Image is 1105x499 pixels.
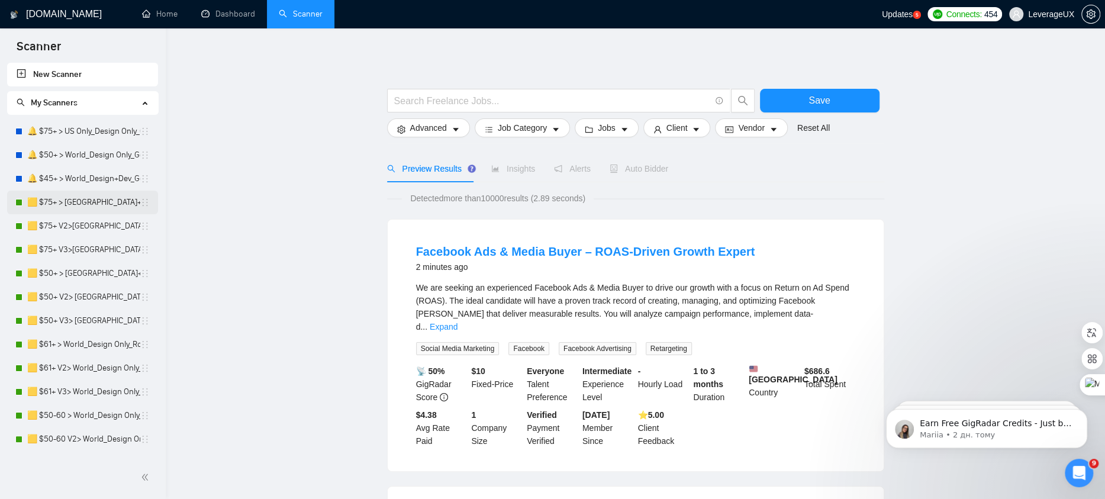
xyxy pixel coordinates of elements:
iframe: Intercom live chat [1065,459,1093,487]
span: We are seeking an experienced Facebook Ads & Media Buyer to drive our growth with a focus on Retu... [416,283,849,331]
span: caret-down [692,125,700,134]
b: [GEOGRAPHIC_DATA] [749,365,837,384]
span: Preview Results [387,164,472,173]
img: logo [10,5,18,24]
span: info-circle [716,97,723,105]
div: Company Size [469,408,524,448]
span: area-chart [491,165,500,173]
span: holder [140,127,150,136]
span: holder [140,245,150,255]
input: Search Freelance Jobs... [394,94,710,108]
span: Insights [491,164,535,173]
a: 🟨 $61+ > World_Design Only_Roman-UX/UI_General [27,333,140,356]
span: caret-down [452,125,460,134]
span: holder [140,387,150,397]
li: 🟨 $75+ V2>US+Canada_Design Only_Tony-UX/UI_General [7,214,158,238]
a: New Scanner [17,63,149,86]
span: holder [140,174,150,183]
li: 🔔 $45+ > World_Design+Dev_General [7,167,158,191]
a: 🟨 $50+ V3> [GEOGRAPHIC_DATA]+[GEOGRAPHIC_DATA] Only_Tony-UX/UI_General [27,309,140,333]
span: Alerts [554,164,591,173]
a: 🟨 $75+ V3>[GEOGRAPHIC_DATA]+[GEOGRAPHIC_DATA] Only_Tony-UX/UI_General [27,238,140,262]
span: holder [140,198,150,207]
span: holder [140,221,150,231]
span: idcard [725,125,733,134]
span: folder [585,125,593,134]
div: We are seeking an experienced Facebook Ads & Media Buyer to drive our growth with a focus on Retu... [416,281,855,333]
button: folderJobscaret-down [575,118,639,137]
span: robot [610,165,618,173]
li: 🟨 $50+ > US+Canada_Design Only_Tony-UX/UI_General [7,262,158,285]
button: idcardVendorcaret-down [715,118,787,137]
b: 1 to 3 months [693,366,723,389]
span: 9 [1089,459,1098,468]
button: barsJob Categorycaret-down [475,118,570,137]
img: 🇺🇸 [749,365,758,373]
span: Job Category [498,121,547,134]
span: Social Media Marketing [416,342,500,355]
li: 🟨 $50-60 V2> World_Design Only_Roman-Web Design_General [7,427,158,451]
span: user [1012,10,1020,18]
a: 🟨 $50+ > [GEOGRAPHIC_DATA]+[GEOGRAPHIC_DATA] Only_Tony-UX/UI_General [27,262,140,285]
div: Member Since [580,408,636,448]
span: setting [1082,9,1100,19]
span: notification [554,165,562,173]
a: 5 [913,11,921,19]
span: holder [140,150,150,160]
a: homeHome [142,9,178,19]
a: Reset All [797,121,830,134]
span: Detected more than 10000 results (2.89 seconds) [402,192,594,205]
a: 🔔 $45+ > World_Design+Dev_General [27,167,140,191]
span: search [387,165,395,173]
span: My Scanners [17,98,78,108]
button: userClientcaret-down [643,118,711,137]
div: Avg Rate Paid [414,408,469,448]
span: Save [808,93,830,108]
a: setting [1081,9,1100,19]
li: 🟨 $50-60 V3> World_Design Only_Roman-Web Design_General [7,451,158,475]
a: 🟨 $50-60 > World_Design Only_Roman-Web Design_General [27,404,140,427]
a: 🔔 $50+ > World_Design Only_General [27,143,140,167]
span: info-circle [440,393,448,401]
b: Intermediate [582,366,632,376]
span: search [17,98,25,107]
span: search [732,95,754,106]
li: 🟨 $50+ V2> US+Canada_Design Only_Tony-UX/UI_General [7,285,158,309]
span: caret-down [552,125,560,134]
a: 🟨 $50+ V2> [GEOGRAPHIC_DATA]+[GEOGRAPHIC_DATA] Only_Tony-UX/UI_General [27,285,140,309]
b: $ 686.6 [804,366,830,376]
b: [DATE] [582,410,610,420]
a: 🟨 $75+ V2>[GEOGRAPHIC_DATA]+[GEOGRAPHIC_DATA] Only_Tony-UX/UI_General [27,214,140,238]
span: Advanced [410,121,447,134]
a: 🟨 $61+ V2> World_Design Only_Roman-UX/UI_General [27,356,140,380]
a: 🟨 $75+ > [GEOGRAPHIC_DATA]+[GEOGRAPHIC_DATA] Only_Tony-UX/UI_General [27,191,140,214]
div: Hourly Load [636,365,691,404]
b: - [638,366,641,376]
a: 🟨 $61+ V3> World_Design Only_Roman-UX/UI_General [27,380,140,404]
div: Fixed-Price [469,365,524,404]
span: Retargeting [646,342,692,355]
div: GigRadar Score [414,365,469,404]
li: New Scanner [7,63,158,86]
span: bars [485,125,493,134]
span: Facebook [508,342,549,355]
button: settingAdvancedcaret-down [387,118,470,137]
span: Facebook Advertising [559,342,636,355]
span: double-left [141,471,153,483]
span: setting [397,125,405,134]
a: 🔔 $75+ > US Only_Design Only_General [27,120,140,143]
b: ⭐️ 5.00 [638,410,664,420]
span: holder [140,363,150,373]
b: 📡 50% [416,366,445,376]
li: 🟨 $61+ V3> World_Design Only_Roman-UX/UI_General [7,380,158,404]
a: Expand [430,322,458,331]
span: Vendor [738,121,764,134]
span: caret-down [620,125,629,134]
li: 🟨 $75+ > US+Canada_Design Only_Tony-UX/UI_General [7,191,158,214]
li: 🟨 $50-60 > World_Design Only_Roman-Web Design_General [7,404,158,427]
button: Save [760,89,880,112]
a: searchScanner [279,9,323,19]
button: setting [1081,5,1100,24]
li: 🟨 $50+ V3> US+Canada_Design Only_Tony-UX/UI_General [7,309,158,333]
